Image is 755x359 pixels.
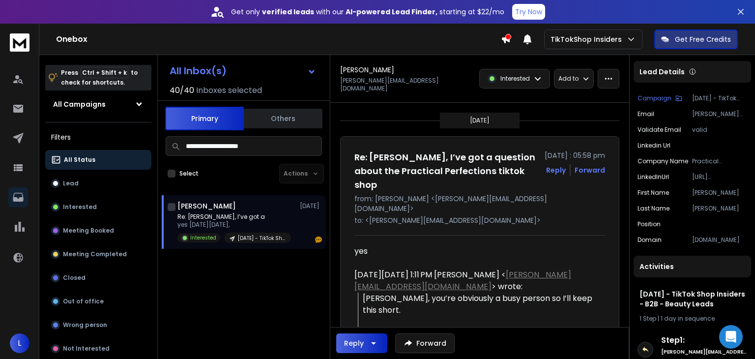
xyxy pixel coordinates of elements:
button: Reply [336,333,387,353]
div: Activities [634,256,751,277]
strong: verified leads [262,7,314,17]
p: All Status [64,156,95,164]
div: [DATE][DATE] 1:11 PM [PERSON_NAME] < > wrote: [354,269,597,293]
button: All Campaigns [45,94,151,114]
strong: AI-powered Lead Finder, [346,7,437,17]
button: Lead [45,174,151,193]
p: First Name [638,189,669,197]
button: Meeting Completed [45,244,151,264]
h1: Onebox [56,33,501,45]
div: Forward [575,165,605,175]
button: All Status [45,150,151,170]
span: 1 day in sequence [661,314,715,323]
button: Out of office [45,292,151,311]
h1: [PERSON_NAME] [177,201,236,211]
img: logo [10,33,29,52]
p: Domain [638,236,662,244]
button: Meeting Booked [45,221,151,240]
div: Open Intercom Messenger [719,325,743,349]
button: Campaign [638,94,682,102]
p: [DATE] : 05:58 pm [545,150,605,160]
p: Email [638,110,654,118]
p: Validate Email [638,126,681,134]
button: Try Now [512,4,545,20]
p: TikTokShop Insiders [551,34,626,44]
h3: Inboxes selected [196,85,262,96]
p: [PERSON_NAME][EMAIL_ADDRESS][DOMAIN_NAME] [340,77,473,92]
label: Select [179,170,199,178]
p: Position [638,220,661,228]
p: Lead Details [639,67,685,77]
p: [DATE] [470,117,490,124]
p: Company Name [638,157,688,165]
div: | [639,315,745,323]
h1: Re: [PERSON_NAME], I’ve got a question about the Practical Perfections tiktok shop [354,150,539,192]
button: Wrong person [45,315,151,335]
button: L [10,333,29,353]
p: Try Now [515,7,542,17]
button: Others [244,108,322,129]
span: 40 / 40 [170,85,194,96]
p: Add to [558,75,579,83]
button: Not Interested [45,339,151,359]
button: Closed [45,268,151,288]
h1: All Inbox(s) [170,66,227,76]
p: from: [PERSON_NAME] <[PERSON_NAME][EMAIL_ADDRESS][DOMAIN_NAME]> [354,194,605,213]
p: Interested [63,203,97,211]
div: Reply [344,338,364,348]
button: Primary [165,107,244,130]
p: [PERSON_NAME][EMAIL_ADDRESS][DOMAIN_NAME] [692,110,747,118]
p: Press to check for shortcuts. [61,68,138,88]
p: Get Free Credits [675,34,731,44]
p: Practical Perfections [692,157,747,165]
p: Meeting Booked [63,227,114,235]
div: yes [354,245,597,257]
p: LinkedInUrl [638,173,669,181]
h3: Filters [45,130,151,144]
p: [PERSON_NAME] [692,205,747,212]
button: Interested [45,197,151,217]
h6: Step 1 : [661,334,747,346]
p: Lead [63,179,79,187]
p: Re: [PERSON_NAME], I’ve got a [177,213,291,221]
p: Wrong person [63,321,107,329]
p: [DATE] - TikTok Shop Insiders - B2B - Beauty Leads [238,235,285,242]
button: Forward [395,333,455,353]
span: 1 Step [639,314,656,323]
button: Get Free Credits [654,30,738,49]
h1: [PERSON_NAME] [340,65,394,75]
a: [PERSON_NAME][EMAIL_ADDRESS][DOMAIN_NAME] [354,269,571,292]
p: Meeting Completed [63,250,127,258]
p: [DATE] [300,202,322,210]
button: Reply [546,165,566,175]
span: Ctrl + Shift + k [81,67,128,78]
p: Interested [190,234,216,241]
h1: All Campaigns [53,99,106,109]
p: Campaign [638,94,671,102]
p: Get only with our starting at $22/mo [231,7,504,17]
p: [PERSON_NAME] [692,189,747,197]
p: Last Name [638,205,669,212]
p: Interested [500,75,530,83]
p: yes [DATE][DATE], [177,221,291,229]
p: [URL][DOMAIN_NAME][PERSON_NAME] [692,173,747,181]
h6: [PERSON_NAME][EMAIL_ADDRESS][DOMAIN_NAME] [661,348,747,356]
p: Closed [63,274,86,282]
button: All Inbox(s) [162,61,324,81]
p: [DOMAIN_NAME] [692,236,747,244]
p: Out of office [63,298,104,305]
p: valid [692,126,747,134]
p: [DATE] - TikTok Shop Insiders - B2B - Beauty Leads [692,94,747,102]
p: Linkedin Url [638,142,670,150]
div: [PERSON_NAME], you’re obviously a busy person so I’ll keep this short. [363,293,597,316]
p: to: <[PERSON_NAME][EMAIL_ADDRESS][DOMAIN_NAME]> [354,215,605,225]
p: Not Interested [63,345,110,353]
h1: [DATE] - TikTok Shop Insiders - B2B - Beauty Leads [639,289,745,309]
